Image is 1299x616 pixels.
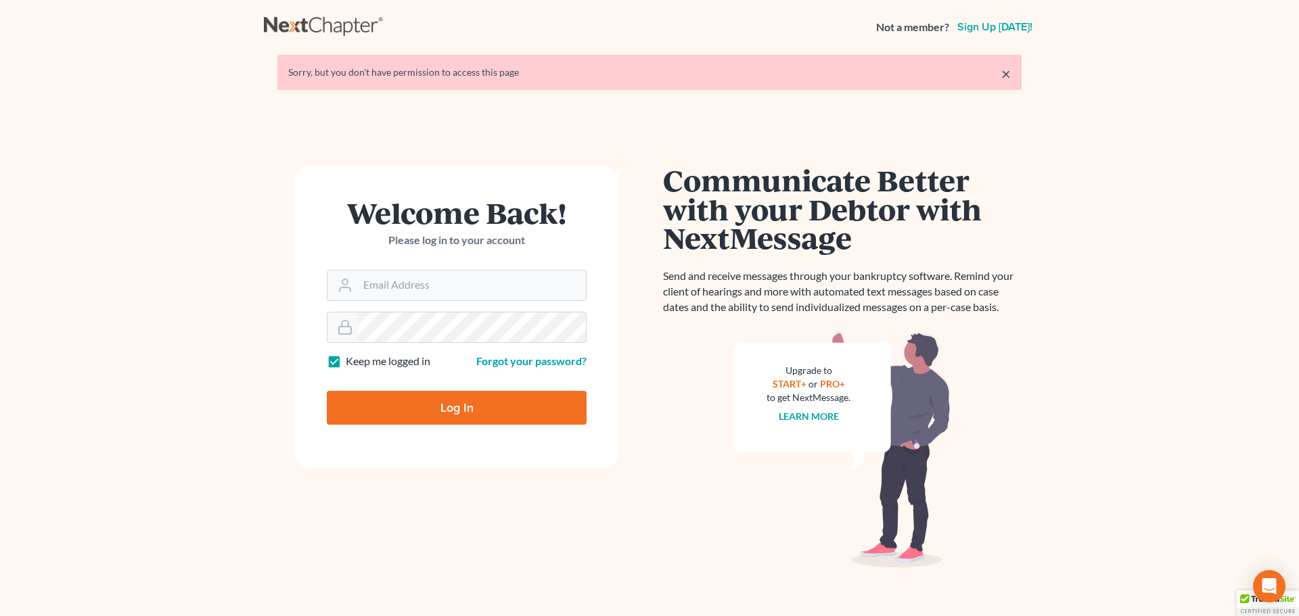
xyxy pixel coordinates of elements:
h1: Welcome Back! [327,198,587,227]
div: TrustedSite Certified [1237,590,1299,616]
label: Keep me logged in [346,354,430,369]
div: Open Intercom Messenger [1253,570,1285,602]
input: Log In [327,391,587,425]
img: nextmessage_bg-59042aed3d76b12b5cd301f8e5b87938c9018125f34e5fa2b7a6b67550977c72.svg [734,331,951,568]
a: Learn more [779,410,839,422]
h1: Communicate Better with your Debtor with NextMessage [663,166,1022,252]
p: Send and receive messages through your bankruptcy software. Remind your client of hearings and mo... [663,268,1022,315]
a: Sign up [DATE]! [955,22,1035,32]
div: Upgrade to [767,364,850,377]
div: Sorry, but you don't have permission to access this page [288,66,1011,79]
a: × [1001,66,1011,82]
a: START+ [773,378,806,389]
span: or [808,378,818,389]
p: Please log in to your account [327,233,587,248]
strong: Not a member? [876,20,949,35]
div: to get NextMessage. [767,391,850,404]
input: Email Address [358,270,586,300]
a: PRO+ [820,378,845,389]
a: Forgot your password? [476,354,587,367]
